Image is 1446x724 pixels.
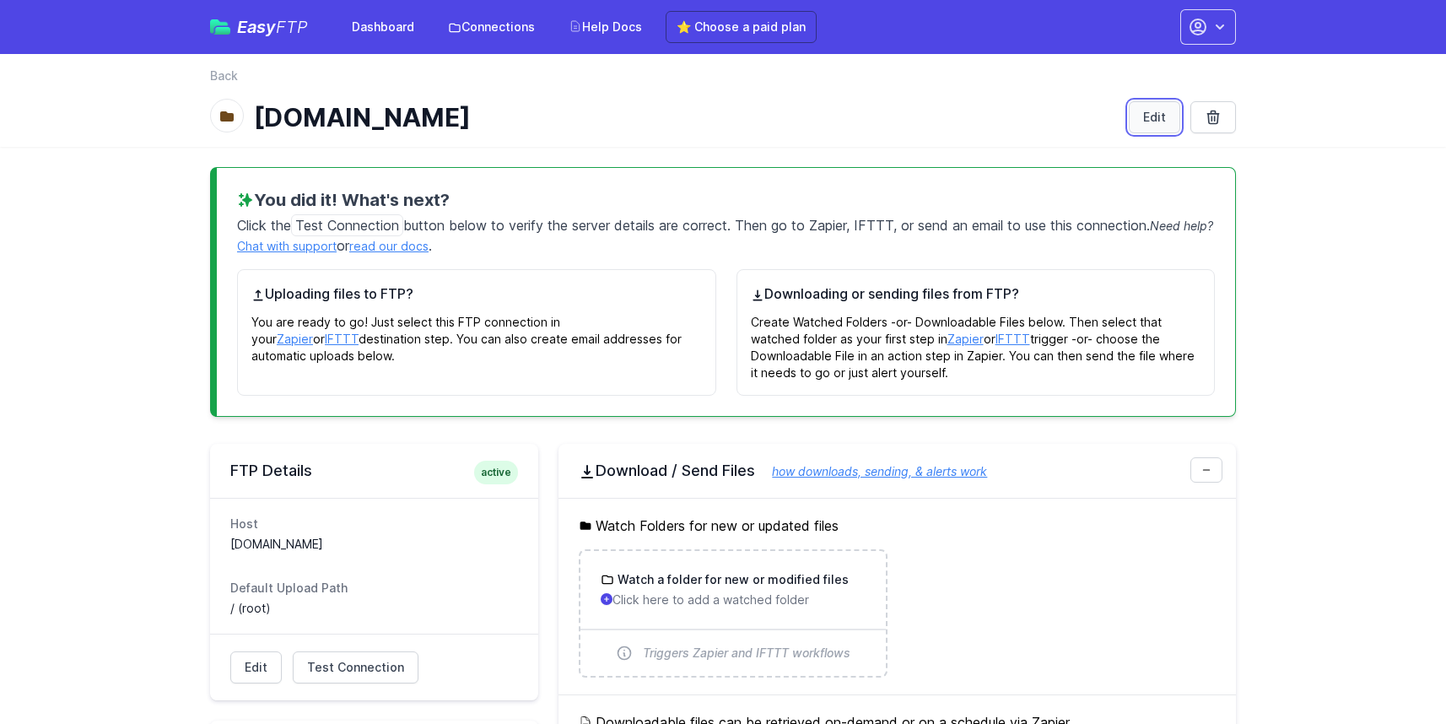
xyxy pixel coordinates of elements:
iframe: Drift Widget Chat Controller [1362,640,1426,704]
h2: Download / Send Files [579,461,1216,481]
dd: / (root) [230,600,518,617]
p: You are ready to go! Just select this FTP connection in your or destination step. You can also cr... [251,304,702,365]
h2: FTP Details [230,461,518,481]
a: Watch a folder for new or modified files Click here to add a watched folder Triggers Zapier and I... [580,551,885,676]
a: how downloads, sending, & alerts work [755,464,987,478]
a: Edit [230,651,282,683]
a: EasyFTP [210,19,308,35]
h4: Uploading files to FTP? [251,284,702,304]
nav: Breadcrumb [210,68,1236,95]
a: Zapier [277,332,313,346]
h1: [DOMAIN_NAME] [254,102,1115,132]
p: Click here to add a watched folder [601,592,865,608]
h4: Downloading or sending files from FTP? [751,284,1201,304]
a: Back [210,68,238,84]
img: easyftp_logo.png [210,19,230,35]
a: Help Docs [558,12,652,42]
h3: Watch a folder for new or modified files [614,571,849,588]
dt: Host [230,516,518,532]
a: ⭐ Choose a paid plan [666,11,817,43]
p: Create Watched Folders -or- Downloadable Files below. Then select that watched folder as your fir... [751,304,1201,381]
span: Test Connection [291,214,403,236]
p: Click the button below to verify the server details are correct. Then go to Zapier, IFTTT, or sen... [237,212,1215,256]
a: Test Connection [293,651,418,683]
h5: Watch Folders for new or updated files [579,516,1216,536]
a: Zapier [947,332,984,346]
span: Test Connection [307,659,404,676]
a: Edit [1129,101,1180,133]
span: Easy [237,19,308,35]
span: active [474,461,518,484]
span: Need help? [1150,219,1213,233]
a: read our docs [349,239,429,253]
dd: [DOMAIN_NAME] [230,536,518,553]
a: Chat with support [237,239,337,253]
span: FTP [276,17,308,37]
a: IFTTT [325,332,359,346]
dt: Default Upload Path [230,580,518,597]
a: Dashboard [342,12,424,42]
a: Connections [438,12,545,42]
span: Triggers Zapier and IFTTT workflows [643,645,850,662]
a: IFTTT [995,332,1030,346]
h3: You did it! What's next? [237,188,1215,212]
